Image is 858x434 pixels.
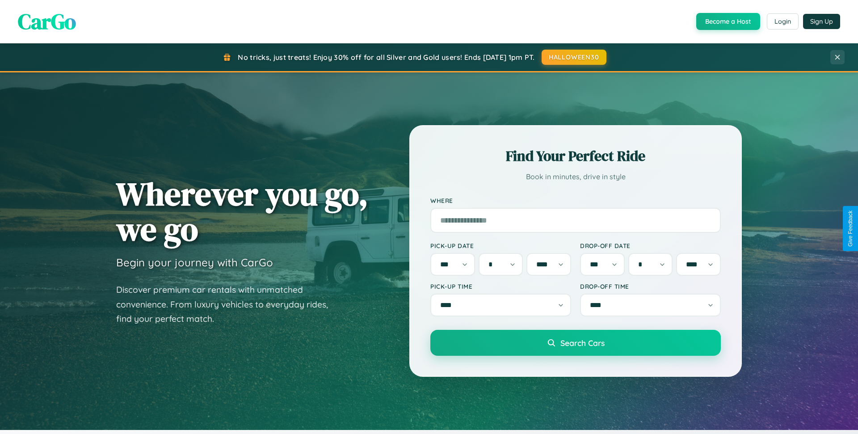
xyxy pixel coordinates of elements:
[696,13,760,30] button: Become a Host
[430,242,571,249] label: Pick-up Date
[430,197,721,204] label: Where
[580,282,721,290] label: Drop-off Time
[238,53,534,62] span: No tricks, just treats! Enjoy 30% off for all Silver and Gold users! Ends [DATE] 1pm PT.
[580,242,721,249] label: Drop-off Date
[116,282,340,326] p: Discover premium car rentals with unmatched convenience. From luxury vehicles to everyday rides, ...
[767,13,799,29] button: Login
[803,14,840,29] button: Sign Up
[560,338,605,348] span: Search Cars
[542,50,606,65] button: HALLOWEEN30
[430,146,721,166] h2: Find Your Perfect Ride
[18,7,76,36] span: CarGo
[847,211,854,247] div: Give Feedback
[430,282,571,290] label: Pick-up Time
[116,256,273,269] h3: Begin your journey with CarGo
[430,170,721,183] p: Book in minutes, drive in style
[116,176,368,247] h1: Wherever you go, we go
[430,330,721,356] button: Search Cars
